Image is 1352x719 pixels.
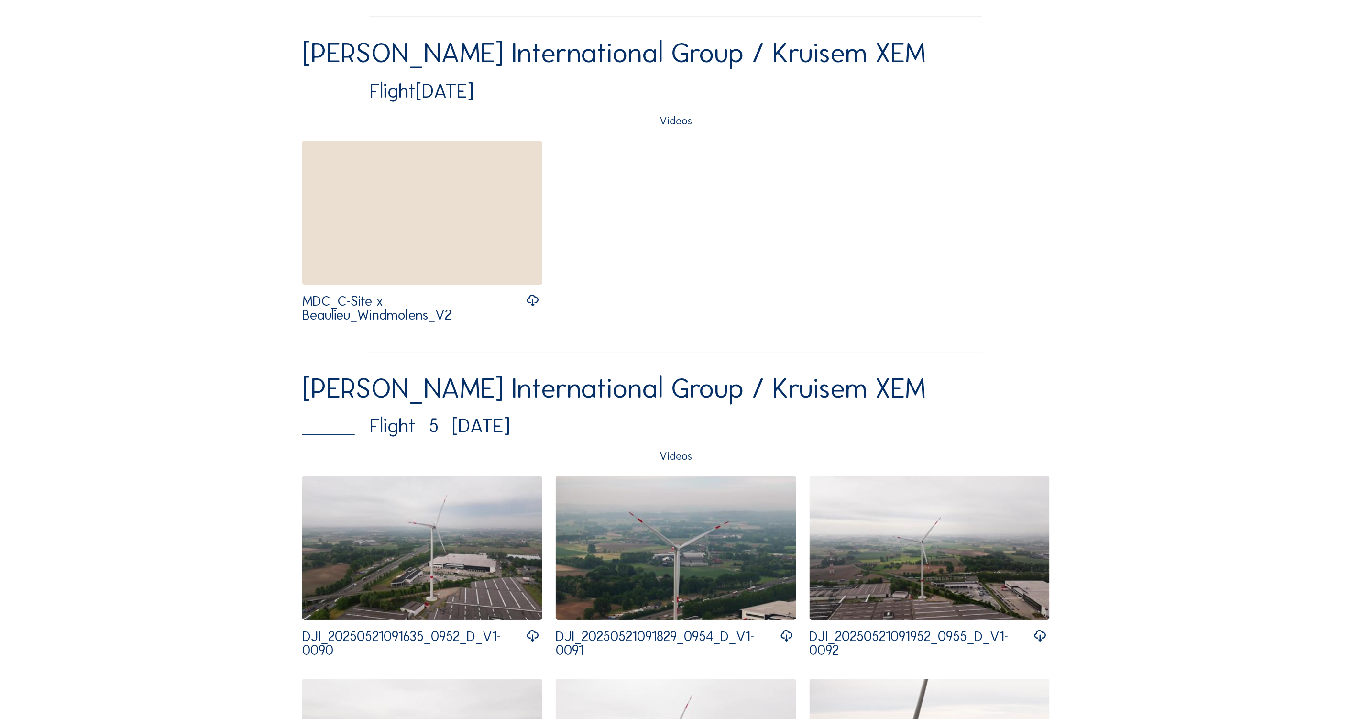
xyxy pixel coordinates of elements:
[302,141,542,285] img: Thumbnail for 212
[302,374,1050,402] div: [PERSON_NAME] International Group / Kruisem XEM
[302,451,1050,462] div: Videos
[429,416,439,436] div: 5
[452,416,510,436] div: [DATE]
[416,81,473,101] div: [DATE]
[302,416,1036,436] div: Flight
[556,476,796,620] img: Thumbnail for 174
[302,294,526,322] p: MDC_C-Site x Beaulieu_Windmolens_V2
[302,81,1036,101] div: Flight
[302,39,1050,67] div: [PERSON_NAME] International Group / Kruisem XEM
[302,630,526,658] p: DJI_20250521091635_0952_D_V1-0090
[302,476,542,620] img: Thumbnail for 173
[810,476,1050,620] img: Thumbnail for 175
[810,630,1033,658] p: DJI_20250521091952_0955_D_V1-0092
[302,115,1050,126] div: Videos
[556,630,780,658] p: DJI_20250521091829_0954_D_V1-0091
